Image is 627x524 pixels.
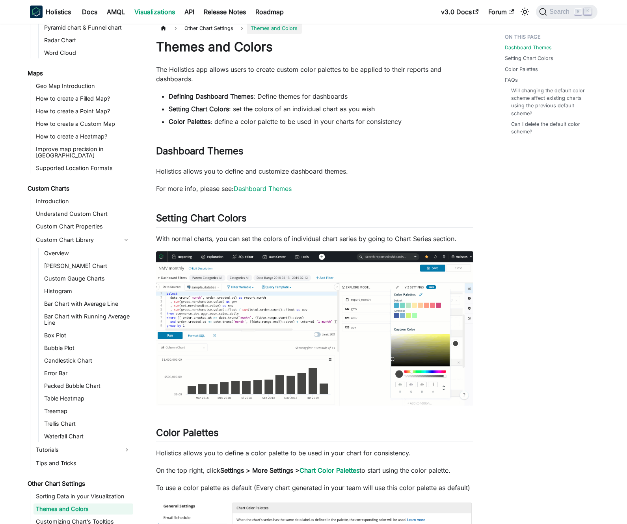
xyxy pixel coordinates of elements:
a: How to create a Custom Map [33,118,133,129]
a: Custom Chart Properties [33,221,133,232]
a: Table Heatmap [42,393,133,404]
a: Release Notes [199,6,251,18]
a: Visualizations [130,6,180,18]
span: Search [547,8,574,15]
h2: Setting Chart Colors [156,212,473,227]
a: Candlestick Chart [42,355,133,366]
p: On the top right, click to start using the color palette. [156,466,473,475]
kbd: ⌘ [574,8,582,15]
button: Collapse sidebar category 'Custom Chart Library' [119,234,133,246]
a: API [180,6,199,18]
a: Themes and Colors [33,503,133,515]
p: Holistics allows you to define and customize dashboard themes. [156,167,473,176]
a: Bubble Plot [42,342,133,354]
nav: Breadcrumbs [156,22,473,34]
a: Setting Chart Colors [505,54,553,62]
a: Radar Chart [42,35,133,46]
a: v3.0 Docs [436,6,484,18]
strong: Setting Chart Colors [169,105,229,113]
a: Can I delete the default color scheme? [511,120,590,135]
a: Box Plot [42,330,133,341]
a: Chart Color Palettes [300,466,359,474]
a: Tips and Tricks [33,458,133,469]
h2: Dashboard Themes [156,145,473,160]
li: : set the colors of an individual chart as you wish [169,104,473,114]
li: : Define themes for dashboards [169,92,473,101]
a: Introduction [33,196,133,207]
span: Other Chart Settings [180,22,237,34]
a: Custom Charts [25,183,133,194]
a: Treemap [42,406,133,417]
a: Will changing the default color scheme affect existing charts using the previous default scheme? [511,87,590,117]
a: Sorting Data in your Visualization [33,491,133,502]
a: Roadmap [251,6,288,18]
a: Packed Bubble Chart [42,380,133,391]
span: Themes and Colors [247,22,301,34]
a: Forum [484,6,519,18]
nav: Docs sidebar [22,24,140,524]
a: Other Chart Settings [25,478,133,489]
p: Holistics allows you to define a color palette to be used in your chart for consistency. [156,448,473,458]
a: Custom Chart Library [33,234,119,246]
a: Bar Chart with Running Average Line [42,311,133,328]
a: How to create a Filled Map? [33,93,133,104]
a: How to create a Heatmap? [33,131,133,142]
a: Custom Gauge Charts [42,273,133,284]
a: Tutorials [33,444,133,456]
a: Geo Map Introduction [33,80,133,92]
b: Holistics [46,7,71,17]
a: [PERSON_NAME] Chart [42,260,133,271]
kbd: K [584,8,592,15]
a: Understand Custom Chart [33,208,133,219]
a: Color Palettes [505,65,538,73]
p: With normal charts, you can set the colors of individual chart series by going to Chart Series se... [156,234,473,243]
img: Holistics [30,6,43,18]
a: Histogram [42,286,133,297]
strong: Settings > More Settings > [220,466,359,474]
a: Home page [156,22,171,34]
a: How to create a Point Map? [33,106,133,117]
a: Trellis Chart [42,418,133,429]
a: Improve map precision in [GEOGRAPHIC_DATA] [33,144,133,161]
a: AMQL [102,6,130,18]
strong: Color Palettes [169,118,210,125]
a: Word Cloud [42,47,133,58]
a: HolisticsHolistics [30,6,71,18]
li: : define a color palette to be used in your charts for consistency [169,117,473,126]
a: Pyramid chart & Funnel chart [42,22,133,33]
a: FAQs [505,76,518,84]
a: Overview [42,248,133,259]
a: Dashboard Themes [234,185,292,193]
p: For more info, please see: [156,184,473,193]
strong: Defining Dashboard Themes [169,92,253,100]
h1: Themes and Colors [156,39,473,55]
a: Maps [25,68,133,79]
a: Dashboard Themes [505,44,552,51]
button: Search (Command+K) [536,5,597,19]
a: Supported Location Formats [33,163,133,174]
a: Bar Chart with Average Line [42,298,133,309]
p: To use a color palette as default (Every chart generated in your team will use this color palette... [156,483,473,492]
a: Docs [77,6,102,18]
a: Waterfall Chart [42,431,133,442]
p: The Holistics app allows users to create custom color palettes to be applied to their reports and... [156,65,473,84]
a: Error Bar [42,368,133,379]
h2: Color Palettes [156,427,473,442]
button: Switch between dark and light mode (currently light mode) [519,6,531,18]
